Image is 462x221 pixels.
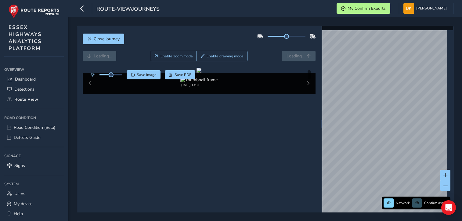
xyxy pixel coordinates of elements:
[180,77,218,83] img: Thumbnail frame
[403,3,414,14] img: diamond-layout
[14,163,25,168] span: Signs
[4,179,64,189] div: System
[14,96,38,102] span: Route View
[127,70,161,79] button: Save
[4,151,64,161] div: Signage
[83,34,124,44] button: Close journey
[4,189,64,199] a: Users
[4,84,64,94] a: Detections
[4,199,64,209] a: My device
[180,83,218,87] div: [DATE] 13:37
[175,72,191,77] span: Save PDF
[4,132,64,143] a: Defects Guide
[94,36,120,42] span: Close journey
[14,135,40,140] span: Defects Guide
[4,122,64,132] a: Road Condition (Beta)
[14,211,23,217] span: Help
[396,201,410,205] span: Network
[96,5,160,14] span: route-view/journeys
[348,5,386,11] span: My Confirm Exports
[337,3,390,14] button: My Confirm Exports
[161,54,193,59] span: Enable zoom mode
[14,191,25,197] span: Users
[441,200,456,215] div: Open Intercom Messenger
[197,51,247,61] button: Draw
[14,86,34,92] span: Detections
[137,72,157,77] span: Save image
[424,201,449,205] span: Confirm assets
[4,74,64,84] a: Dashboard
[15,76,36,82] span: Dashboard
[4,209,64,219] a: Help
[4,94,64,104] a: Route View
[416,3,447,14] span: [PERSON_NAME]
[14,125,55,130] span: Road Condition (Beta)
[9,4,60,18] img: rr logo
[4,113,64,122] div: Road Condition
[403,3,449,14] button: [PERSON_NAME]
[207,54,244,59] span: Enable drawing mode
[14,201,32,207] span: My device
[4,161,64,171] a: Signs
[4,65,64,74] div: Overview
[165,70,196,79] button: PDF
[151,51,197,61] button: Zoom
[9,24,42,52] span: ESSEX HIGHWAYS ANALYTICS PLATFORM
